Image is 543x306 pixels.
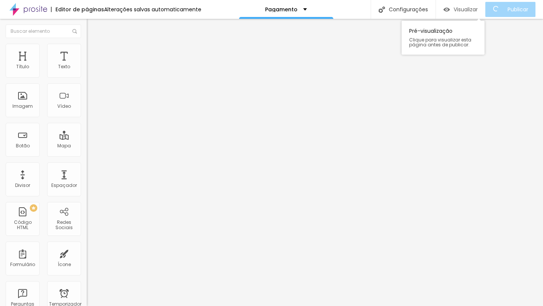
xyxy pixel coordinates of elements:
[57,103,71,109] font: Vídeo
[409,37,471,48] font: Clique para visualizar esta página antes de publicar.
[72,29,77,34] img: Ícone
[14,219,32,231] font: Código HTML
[508,6,528,13] font: Publicar
[51,182,77,188] font: Espaçador
[15,182,30,188] font: Divisor
[16,142,30,149] font: Botão
[265,6,298,13] font: Pagamento
[485,2,535,17] button: Publicar
[104,6,201,13] font: Alterações salvas automaticamente
[55,6,104,13] font: Editor de páginas
[454,6,478,13] font: Visualizar
[57,142,71,149] font: Mapa
[87,19,543,306] iframe: Editor
[12,103,33,109] font: Imagem
[379,6,385,13] img: Ícone
[10,261,35,268] font: Formulário
[443,6,450,13] img: view-1.svg
[389,6,428,13] font: Configurações
[409,27,452,35] font: Pré-visualização
[58,63,70,70] font: Texto
[6,24,81,38] input: Buscar elemento
[55,219,73,231] font: Redes Sociais
[16,63,29,70] font: Título
[58,261,71,268] font: Ícone
[436,2,485,17] button: Visualizar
